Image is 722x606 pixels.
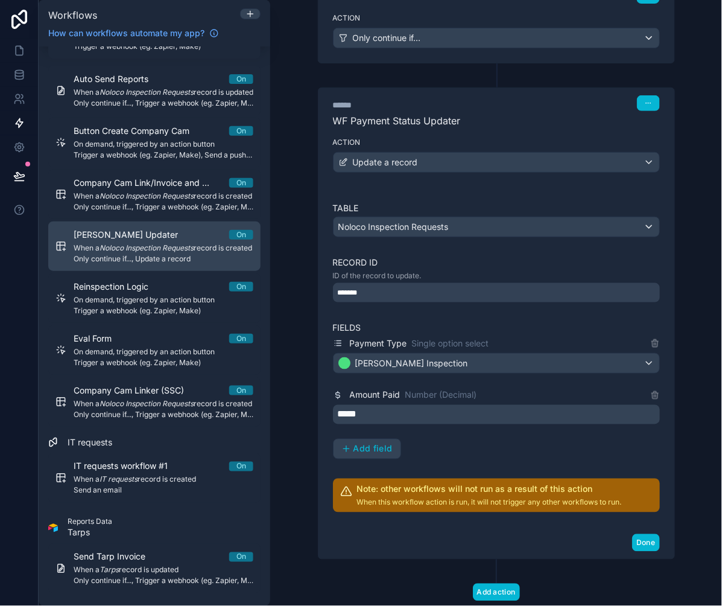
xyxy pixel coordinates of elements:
span: Payment Type [350,337,407,349]
button: Add action [473,584,520,601]
button: Add field [333,439,401,459]
span: Noloco Inspection Requests [338,221,449,233]
span: Number (Decimal) [405,389,477,401]
span: Only continue if... [353,32,421,44]
label: Action [333,13,660,23]
button: [PERSON_NAME] Inspection [333,353,660,374]
button: Update a record [333,152,660,173]
p: ID of the record to update. [333,271,660,281]
span: Update a record [353,156,418,168]
button: Only continue if... [333,28,660,48]
span: Amount Paid [350,389,401,401]
span: Single option select [412,337,489,349]
span: Add field [353,444,393,454]
label: Fields [333,322,660,334]
span: Workflows [48,9,97,21]
p: When this workflow action is run, it will not trigger any other workflows to run. [357,498,622,508]
p: WF Payment Status Updater [333,113,660,128]
span: [PERSON_NAME] Inspection [355,357,468,369]
label: Action [333,138,660,147]
button: Add field [334,439,401,459]
button: Done [632,534,659,552]
span: How can workflows automate my app? [48,27,204,39]
h2: Note: other workflows will not run as a result of this action [357,483,622,496]
label: Record ID [333,257,660,269]
label: Table [333,202,660,214]
a: How can workflows automate my app? [43,27,224,39]
button: Noloco Inspection Requests [333,217,660,237]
